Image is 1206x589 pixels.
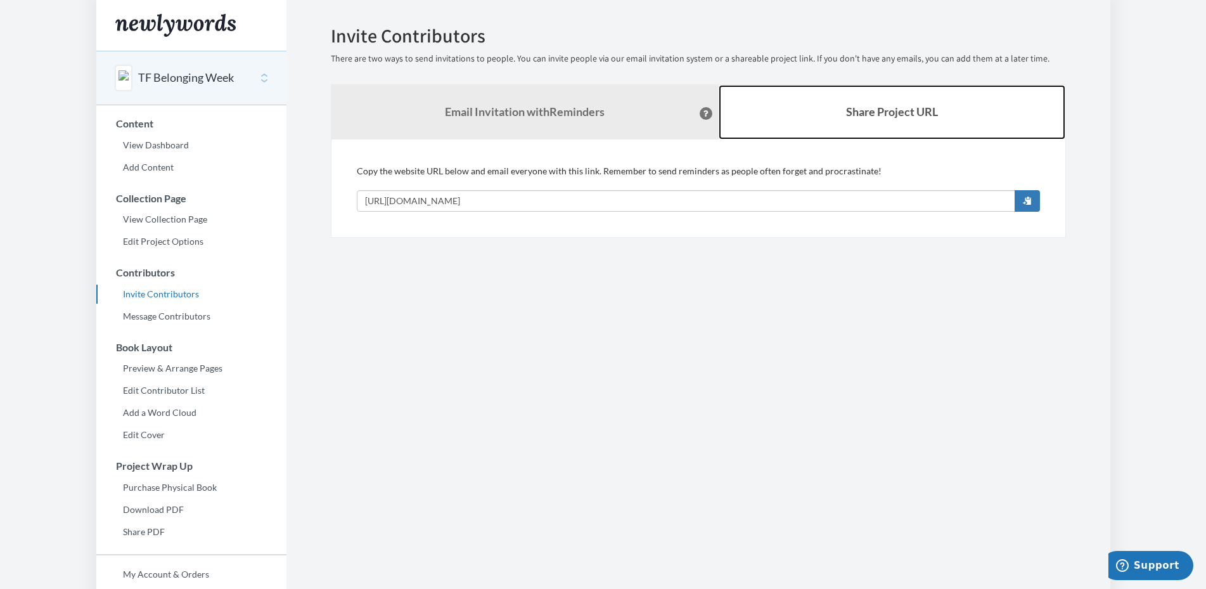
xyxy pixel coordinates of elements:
[96,285,286,304] a: Invite Contributors
[97,460,286,472] h3: Project Wrap Up
[846,105,938,119] b: Share Project URL
[1108,551,1193,583] iframe: Opens a widget where you can chat to one of our agents
[97,118,286,129] h3: Content
[96,500,286,519] a: Download PDF
[96,359,286,378] a: Preview & Arrange Pages
[115,14,236,37] img: Newlywords logo
[96,425,286,444] a: Edit Cover
[96,136,286,155] a: View Dashboard
[96,565,286,584] a: My Account & Orders
[96,381,286,400] a: Edit Contributor List
[96,522,286,541] a: Share PDF
[96,403,286,422] a: Add a Word Cloud
[97,193,286,204] h3: Collection Page
[97,267,286,278] h3: Contributors
[97,342,286,353] h3: Book Layout
[96,232,286,251] a: Edit Project Options
[357,165,1040,212] div: Copy the website URL below and email everyone with this link. Remember to send reminders as peopl...
[331,53,1066,65] p: There are two ways to send invitations to people. You can invite people via our email invitation ...
[96,210,286,229] a: View Collection Page
[96,158,286,177] a: Add Content
[138,70,234,86] button: TF Belonging Week
[445,105,605,119] strong: Email Invitation with Reminders
[331,25,1066,46] h2: Invite Contributors
[96,307,286,326] a: Message Contributors
[96,478,286,497] a: Purchase Physical Book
